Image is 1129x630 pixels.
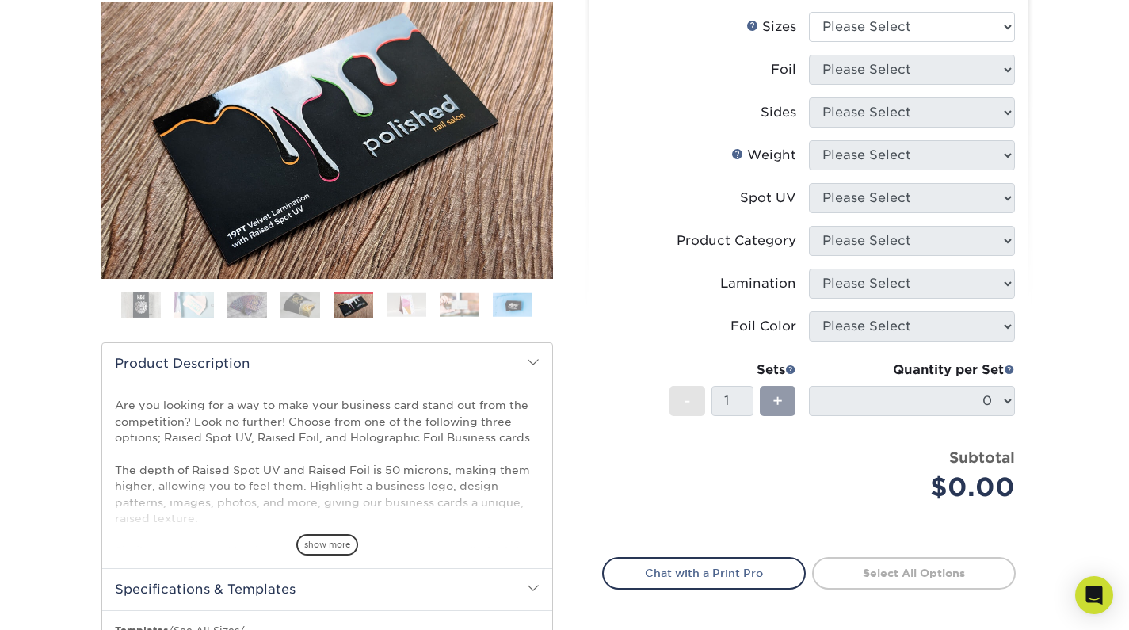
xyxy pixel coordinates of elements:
div: Foil Color [730,317,796,336]
img: Business Cards 07 [440,292,479,317]
span: + [772,389,783,413]
div: Weight [731,146,796,165]
a: Select All Options [812,557,1016,589]
strong: Subtotal [949,449,1015,466]
div: Lamination [720,274,796,293]
img: Business Cards 01 [121,285,161,325]
img: Business Cards 06 [387,292,426,317]
div: Sets [669,361,796,380]
span: show more [296,534,358,556]
span: - [684,389,691,413]
div: Quantity per Set [809,361,1015,380]
img: Business Cards 08 [493,292,532,317]
div: Sizes [746,17,796,36]
div: Foil [771,60,796,79]
a: Chat with a Print Pro [602,557,806,589]
img: Business Cards 03 [227,291,267,319]
h2: Product Description [102,343,552,384]
div: Open Intercom Messenger [1075,576,1113,614]
img: Business Cards 05 [334,294,373,319]
img: Business Cards 04 [280,291,320,319]
img: Raised UV or Foil 05 [101,2,553,279]
div: Spot UV [740,189,796,208]
div: Sides [761,103,796,122]
img: Business Cards 02 [174,291,214,319]
h2: Specifications & Templates [102,568,552,609]
div: $0.00 [821,468,1015,506]
div: Product Category [677,231,796,250]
